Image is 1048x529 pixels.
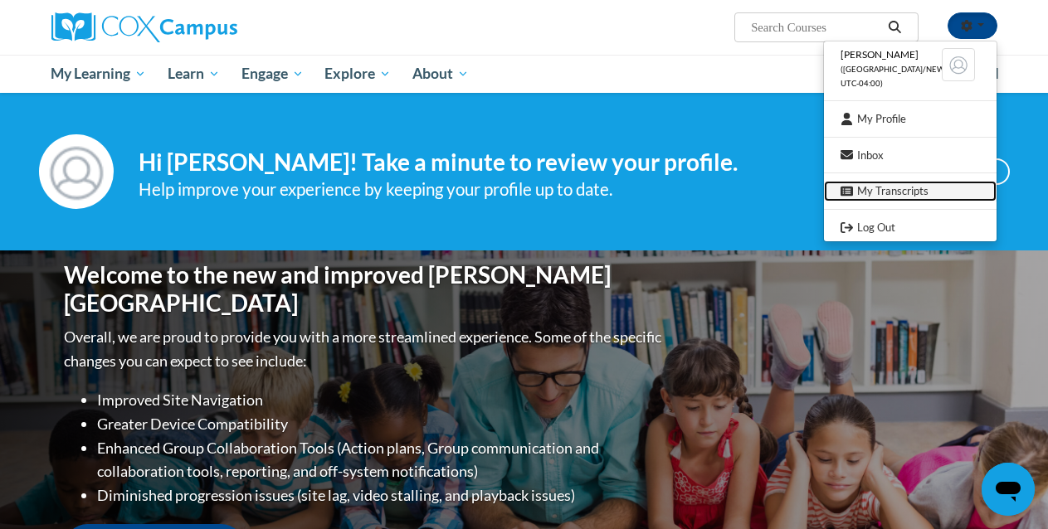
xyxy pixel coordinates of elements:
[841,65,970,88] span: ([GEOGRAPHIC_DATA]/New_York UTC-04:00)
[824,145,997,166] a: Inbox
[948,12,997,39] button: Account Settings
[51,12,350,42] a: Cox Campus
[314,55,402,93] a: Explore
[982,463,1035,516] iframe: Button to launch messaging window
[824,217,997,238] a: Logout
[824,181,997,201] a: My Transcripts
[139,176,882,203] div: Help improve your experience by keeping your profile up to date.
[324,64,391,84] span: Explore
[841,48,919,61] span: [PERSON_NAME]
[97,436,665,484] li: Enhanced Group Collaboration Tools (Action plans, Group communication and collaboration tools, re...
[241,64,304,84] span: Engage
[824,109,997,129] a: My Profile
[51,64,146,84] span: My Learning
[51,12,237,42] img: Cox Campus
[64,261,665,317] h1: Welcome to the new and improved [PERSON_NAME][GEOGRAPHIC_DATA]
[39,55,1010,93] div: Main menu
[882,17,907,37] button: Search
[41,55,158,93] a: My Learning
[139,148,882,177] h4: Hi [PERSON_NAME]! Take a minute to review your profile.
[157,55,231,93] a: Learn
[64,325,665,373] p: Overall, we are proud to provide you with a more streamlined experience. Some of the specific cha...
[97,412,665,436] li: Greater Device Compatibility
[412,64,469,84] span: About
[749,17,882,37] input: Search Courses
[231,55,314,93] a: Engage
[39,134,114,209] img: Profile Image
[97,388,665,412] li: Improved Site Navigation
[942,48,975,81] img: Learner Profile Avatar
[168,64,220,84] span: Learn
[97,483,665,507] li: Diminished progression issues (site lag, video stalling, and playback issues)
[402,55,480,93] a: About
